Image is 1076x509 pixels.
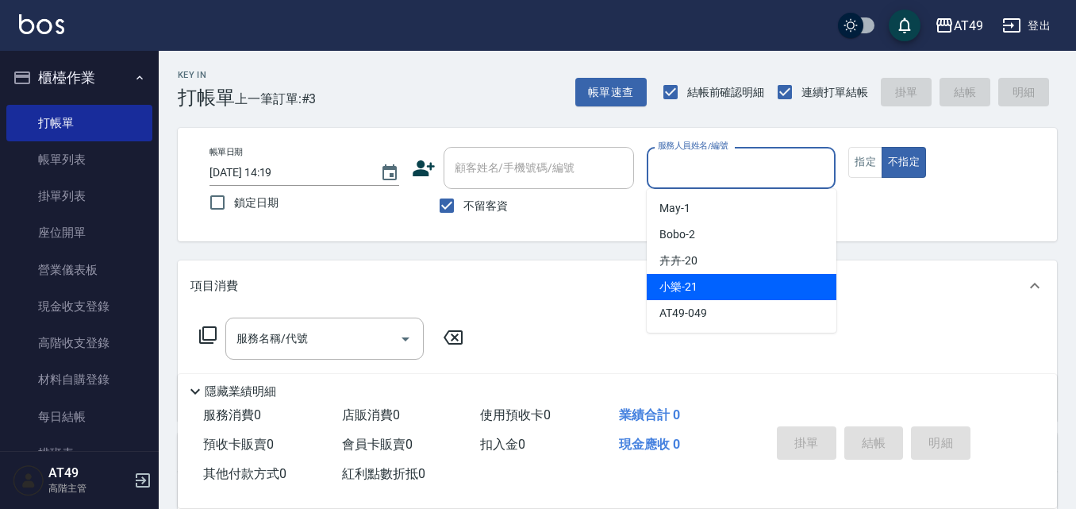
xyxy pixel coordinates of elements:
[659,226,695,243] span: Bobo -2
[48,481,129,496] p: 高階主管
[342,466,425,481] span: 紅利點數折抵 0
[6,435,152,472] a: 排班表
[393,326,418,352] button: Open
[848,147,882,178] button: 指定
[48,465,129,481] h5: AT49
[928,10,990,42] button: AT49
[658,140,728,152] label: 服務人員姓名/編號
[480,437,525,452] span: 扣入金 0
[619,437,680,452] span: 現金應收 0
[882,147,926,178] button: 不指定
[889,10,920,41] button: save
[209,146,243,158] label: 帳單日期
[190,278,238,295] p: 項目消費
[234,195,279,211] span: 鎖定日期
[6,178,152,214] a: 掛單列表
[463,198,508,214] span: 不留客資
[203,466,286,481] span: 其他付款方式 0
[480,407,551,422] span: 使用預收卡 0
[13,465,44,496] img: Person
[659,253,697,269] span: 卉卉 -20
[6,141,152,178] a: 帳單列表
[209,160,364,186] input: YYYY/MM/DD hh:mm
[203,407,261,422] span: 服務消費 0
[687,84,765,101] span: 結帳前確認明細
[619,407,680,422] span: 業績合計 0
[342,437,413,452] span: 會員卡販賣 0
[659,200,690,217] span: May -1
[19,14,64,34] img: Logo
[371,154,409,192] button: Choose date, selected date is 2025-08-11
[205,384,276,400] p: 隱藏業績明細
[801,84,868,101] span: 連續打單結帳
[203,437,274,452] span: 預收卡販賣 0
[6,214,152,251] a: 座位開單
[575,78,647,107] button: 帳單速查
[178,70,235,80] h2: Key In
[178,87,235,109] h3: 打帳單
[342,407,400,422] span: 店販消費 0
[6,57,152,98] button: 櫃檯作業
[954,16,983,36] div: AT49
[6,105,152,141] a: 打帳單
[235,89,317,109] span: 上一筆訂單:#3
[6,325,152,361] a: 高階收支登錄
[6,399,152,435] a: 每日結帳
[996,11,1057,40] button: 登出
[178,260,1057,311] div: 項目消費
[6,361,152,398] a: 材料自購登錄
[6,252,152,288] a: 營業儀表板
[659,305,707,322] span: AT49 -049
[659,279,697,295] span: 小樂 -21
[6,288,152,325] a: 現金收支登錄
